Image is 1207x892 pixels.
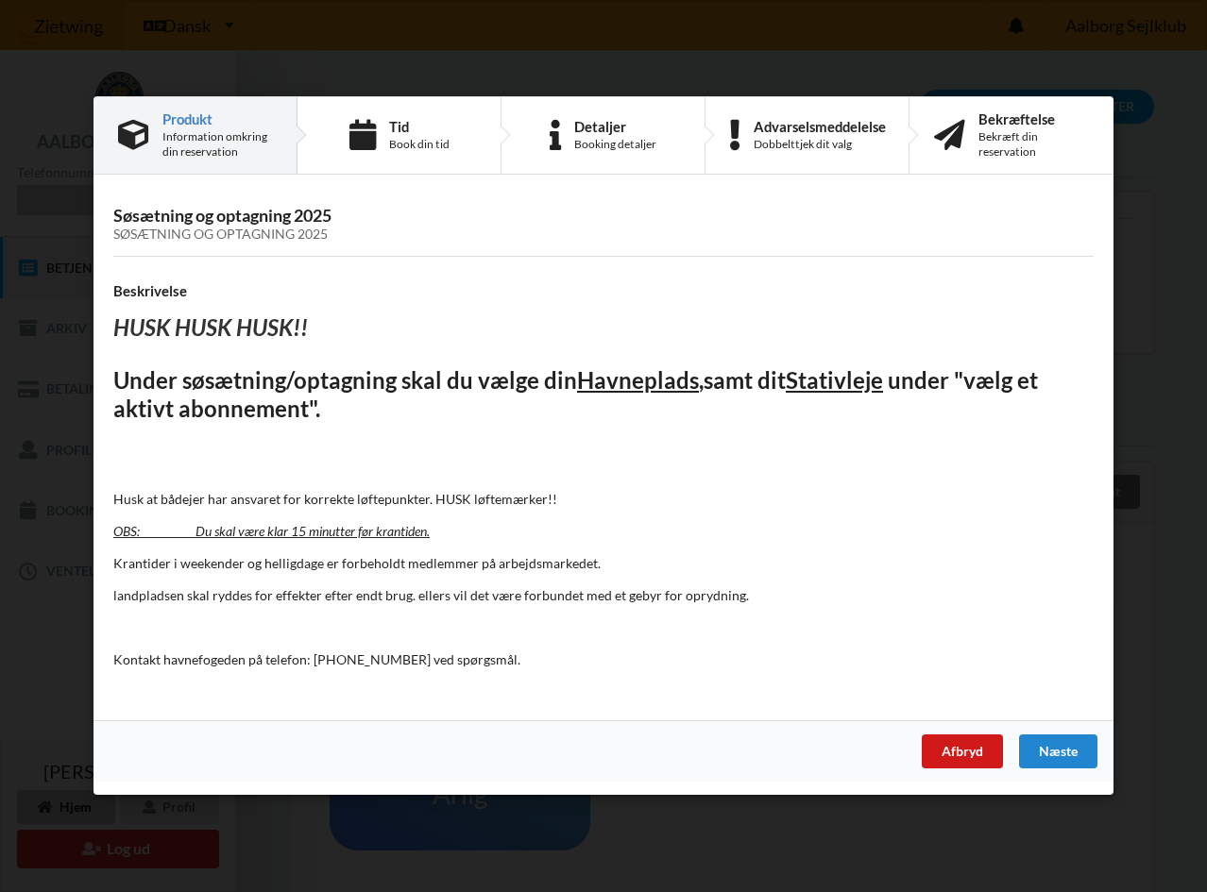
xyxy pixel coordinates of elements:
div: Advarselsmeddelelse [754,119,886,134]
div: Bekræft din reservation [978,129,1089,160]
u: Stativleje [786,366,883,394]
div: Book din tid [389,137,450,152]
div: Afbryd [922,735,1003,769]
u: Havneplads [577,366,699,394]
h2: Under søsætning/optagning skal du vælge din samt dit under "vælg et aktivt abonnement". [113,366,1094,425]
div: Søsætning og optagning 2025 [113,227,1094,244]
div: Næste [1019,735,1097,769]
div: Bekræftelse [978,111,1089,126]
div: Booking detaljer [574,137,656,152]
p: Krantider i weekender og helligdage er forbeholdt medlemmer på arbejdsmarkedet. [113,554,1094,573]
div: Produkt [162,111,272,126]
div: Tid [389,119,450,134]
u: , [699,366,704,394]
p: Husk at bådejer har ansvaret for korrekte løftepunkter. HUSK løftemærker!! [113,490,1094,509]
p: landpladsen skal ryddes for effekter efter endt brug. ellers vil det være forbundet med et gebyr ... [113,586,1094,605]
p: Kontakt havnefogeden på telefon: [PHONE_NUMBER] ved spørgsmål. [113,650,1094,669]
div: Dobbelttjek dit valg [754,137,886,152]
div: Information omkring din reservation [162,129,272,160]
div: Detaljer [574,119,656,134]
u: OBS: Du skal være klar 15 minutter før krantiden. [113,523,430,539]
h3: Søsætning og optagning 2025 [113,205,1094,243]
i: HUSK HUSK HUSK!! [113,314,308,342]
h4: Beskrivelse [113,282,1094,300]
